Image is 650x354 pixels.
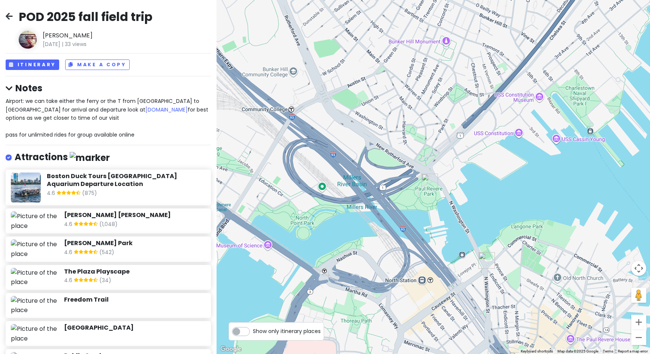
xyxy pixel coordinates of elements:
img: Google [218,344,243,354]
div: Paul Revere Park [421,174,438,190]
span: (875) [82,189,97,199]
h2: POD 2025 fall field trip [19,9,152,25]
h4: Notes [6,82,211,94]
span: [DATE] 33 views [43,40,152,48]
button: Map camera controls [631,261,646,276]
a: Terms (opens in new tab) [603,349,613,353]
h6: [PERSON_NAME] Park [64,239,206,247]
span: 4.6 [64,248,74,258]
button: Zoom in [631,315,646,330]
button: Keyboard shortcuts [521,349,553,354]
span: (34) [99,276,111,286]
button: Itinerary [6,59,59,70]
button: Make a Copy [65,59,130,70]
a: [DOMAIN_NAME] [145,106,188,113]
h6: [GEOGRAPHIC_DATA] [64,324,206,332]
img: Picture of the place [11,239,58,259]
h6: The Plaza Playscape [64,268,206,276]
span: (1,048) [99,220,118,230]
h6: [PERSON_NAME] [PERSON_NAME] [64,211,206,219]
span: | [62,40,63,48]
span: 4.6 [64,220,74,230]
span: (542) [99,248,114,258]
button: Zoom out [631,330,646,345]
h4: Attractions [15,151,110,164]
img: Picture of the place [11,324,58,343]
span: 4.6 [47,189,57,199]
img: Author [19,31,37,49]
img: marker [70,152,110,164]
span: [PERSON_NAME] [43,31,152,40]
div: Freedom Trail [478,252,495,269]
img: Picture of the place [11,211,58,231]
a: Open this area in Google Maps (opens a new window) [218,344,243,354]
span: 4.6 [64,276,74,286]
span: Show only itinerary places [253,327,321,335]
button: Drag Pegman onto the map to open Street View [631,288,646,303]
span: Map data ©2025 Google [557,349,598,353]
h6: Boston Duck Tours [GEOGRAPHIC_DATA] Aquarium Departure Location [47,173,206,188]
img: Picture of the place [11,268,58,287]
img: Picture of the place [11,296,58,315]
span: Airport: we can take either the ferry or the T from [GEOGRAPHIC_DATA] to [GEOGRAPHIC_DATA] for ar... [6,97,210,138]
h6: Freedom Trail [64,296,206,304]
a: Report a map error [618,349,648,353]
img: Picture of the place [11,173,41,202]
